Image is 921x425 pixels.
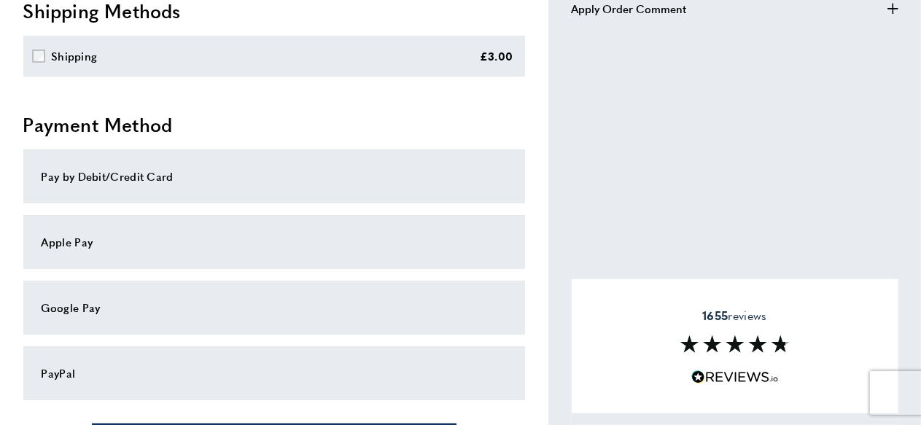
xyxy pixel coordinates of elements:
img: Reviews section [680,335,790,353]
strong: 1655 [702,307,728,324]
div: Shipping [51,47,97,65]
span: reviews [702,308,766,323]
div: Pay by Debit/Credit Card [42,168,507,185]
div: PayPal [42,364,507,382]
div: Apple Pay [42,233,507,251]
img: Reviews.io 5 stars [691,370,779,384]
h2: Payment Method [23,112,525,138]
div: Google Pay [42,299,507,316]
div: £3.00 [480,47,513,65]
